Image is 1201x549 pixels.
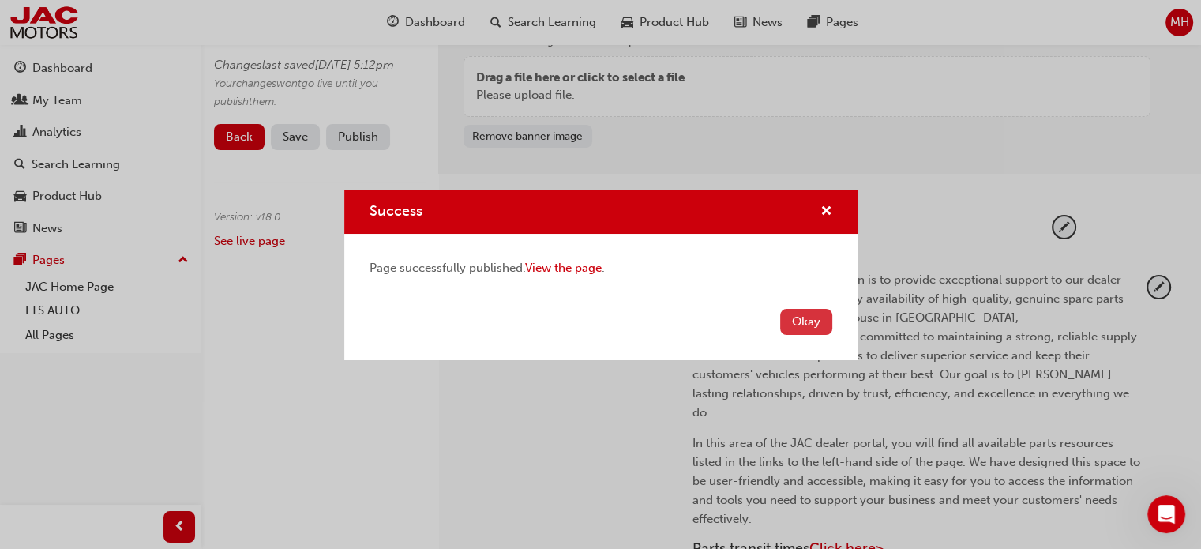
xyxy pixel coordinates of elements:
[820,205,832,220] span: cross-icon
[370,202,422,220] span: Success
[525,261,602,275] a: View the page
[780,309,832,335] button: Okay
[820,202,832,222] button: cross-icon
[370,261,605,275] span: Page successfully published. .
[1147,495,1185,533] iframe: Intercom live chat
[344,190,858,360] div: Success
